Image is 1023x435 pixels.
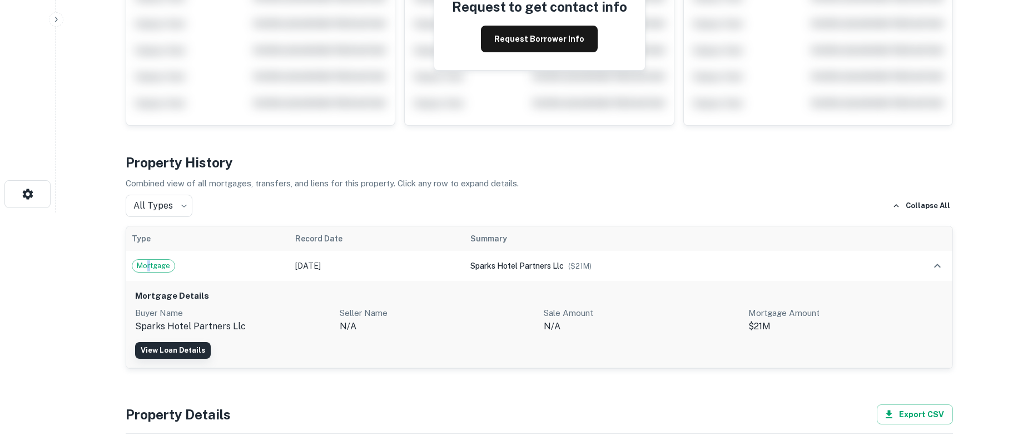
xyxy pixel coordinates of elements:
button: Collapse All [890,197,953,214]
p: Buyer Name [135,307,331,320]
p: Seller Name [340,307,535,320]
button: Request Borrower Info [481,26,598,52]
div: All Types [126,195,192,217]
h4: Property History [126,152,953,172]
span: Mortgage [132,260,175,271]
span: sparks hotel partners llc [470,261,564,270]
span: ($ 21M ) [568,262,592,270]
th: Record Date [290,226,465,251]
button: expand row [928,256,947,275]
h4: Property Details [126,404,231,424]
p: $21M [748,320,944,333]
th: Summary [465,226,862,251]
a: View Loan Details [135,342,211,359]
td: [DATE] [290,251,465,281]
p: Mortgage Amount [748,307,944,320]
p: Sale Amount [544,307,739,320]
iframe: Chat Widget [967,346,1023,399]
h6: Mortgage Details [135,290,943,303]
p: N/A [544,320,739,333]
button: Export CSV [877,404,953,424]
p: n/a [340,320,535,333]
p: Combined view of all mortgages, transfers, and liens for this property. Click any row to expand d... [126,177,953,190]
th: Type [126,226,290,251]
p: sparks hotel partners llc [135,320,331,333]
